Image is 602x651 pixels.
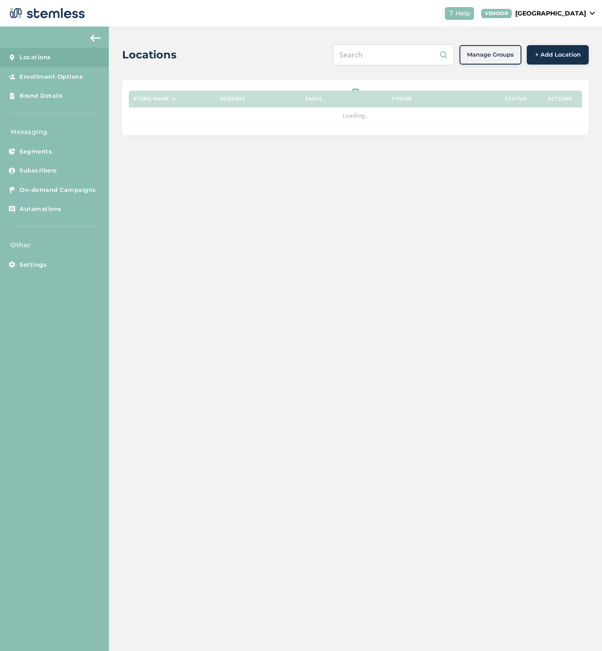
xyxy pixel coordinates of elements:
[90,34,101,42] img: icon-arrow-back-accent-c549486e.svg
[448,11,454,16] img: icon-help-white-03924b79.svg
[558,609,602,651] iframe: Chat Widget
[481,9,512,18] div: VENDOR
[19,260,46,269] span: Settings
[535,50,581,59] span: + Add Location
[590,11,595,15] img: icon_down-arrow-small-66adaf34.svg
[19,147,52,156] span: Segments
[122,47,177,63] h2: Locations
[19,73,83,81] span: Enrollment Options
[19,186,96,195] span: On-demand Campaigns
[527,45,589,65] button: + Add Location
[7,4,85,22] img: logo-dark-0685b13c.svg
[455,9,471,18] span: Help
[333,44,454,65] input: Search
[19,53,51,62] span: Locations
[19,205,62,214] span: Automations
[515,9,586,18] p: [GEOGRAPHIC_DATA]
[19,166,57,175] span: Subscribers
[19,92,63,100] span: Brand Details
[467,50,514,59] span: Manage Groups
[459,45,521,65] button: Manage Groups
